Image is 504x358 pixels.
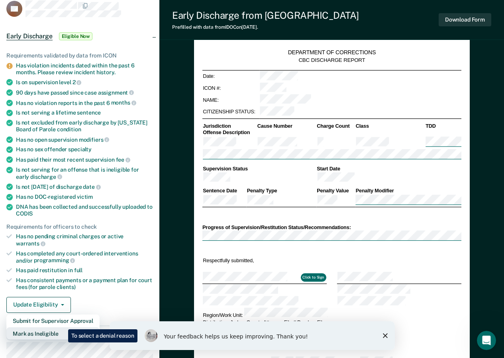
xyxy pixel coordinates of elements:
th: Class [355,123,425,130]
div: Prefilled with data from IDOC on [DATE] . [172,24,359,30]
iframe: Intercom live chat [477,331,496,350]
div: DNA has been collected and successfully uploaded to [16,204,153,217]
span: full [74,267,82,273]
th: Charge Count [316,123,355,130]
th: Penalty Value [316,188,355,194]
div: Has no pending criminal charges or active [16,233,153,247]
span: assignment [98,89,134,96]
th: Sentence Date [202,188,246,194]
div: Progress of Supervision/Restitution Status/Recommendations: [202,224,461,231]
td: Respectfully submitted, [202,257,326,264]
button: Update Eligibility [6,297,71,313]
span: discharge [30,174,62,180]
span: condition [57,126,81,133]
div: 90 days have passed since case [16,89,153,96]
span: specialty [68,146,92,152]
span: warrants [16,240,45,247]
div: Has consistent payments or a payment plan for court fees (for parole [16,277,153,291]
div: Requirements for officers to check [6,224,153,230]
th: Supervision Status [202,165,316,172]
div: Has paid restitution in [16,267,153,274]
span: fee [116,156,130,163]
div: Is not serving a lifetime [16,109,153,116]
td: NAME: [202,94,259,106]
div: Has violation incidents dated within the past 6 months. Please review incident history. [16,62,153,76]
div: Has no sex offender [16,146,153,153]
span: CODIS [16,210,33,217]
div: Has paid their most recent supervision [16,156,153,163]
div: Early Discharge from [GEOGRAPHIC_DATA] [172,10,359,21]
div: Has no open supervision [16,136,153,143]
td: CITIZENSHIP STATUS: [202,106,259,118]
div: Is not [DATE] of discharge [16,183,153,190]
span: date [83,184,100,190]
th: Cause Number [257,123,316,130]
span: modifiers [79,136,110,143]
div: Has no DOC-registered [16,194,153,200]
div: Has completed any court-ordered interventions and/or [16,250,153,264]
div: Has no violation reports in the past 6 [16,99,153,107]
button: Mark as Ineligible [6,327,100,340]
td: Region/Work Unit: Distribution: Judge, County Attorney, File // Parolee, File [202,307,461,326]
td: Date: [202,70,259,82]
div: DEPARTMENT OF CORRECTIONS [288,49,376,56]
span: Eligible Now [59,32,93,40]
button: Click to Sign [300,273,326,281]
th: Penalty Type [246,188,316,194]
span: sentence [77,109,101,116]
button: Submit for Supervisor Approval [6,314,100,327]
div: Is on supervision level [16,79,153,86]
div: CBC DISCHARGE REPORT [298,57,365,63]
span: victim [77,194,93,200]
div: Is not serving for an offense that is ineligible for early [16,166,153,180]
div: Is not excluded from early discharge by [US_STATE] Board of Parole [16,119,153,133]
th: Jurisdiction [202,123,257,130]
span: months [111,99,136,106]
span: Early Discharge [6,32,53,40]
th: Offense Description [202,129,257,136]
span: programming [34,257,75,263]
td: ICON #: [202,82,259,94]
button: Download Form [439,13,491,26]
span: 2 [73,79,82,85]
div: Requirements validated by data from ICON [6,52,153,59]
th: Start Date [316,165,461,172]
th: TDD [425,123,461,130]
th: Penalty Modifier [355,188,461,194]
iframe: Survey by Kim from Recidiviz [110,321,395,350]
span: clients) [57,284,76,290]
